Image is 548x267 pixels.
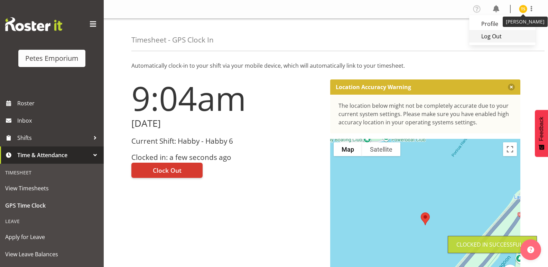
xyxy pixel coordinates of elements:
[25,53,78,64] div: Petes Emporium
[131,118,322,129] h2: [DATE]
[17,115,100,126] span: Inbox
[2,214,102,228] div: Leave
[2,246,102,263] a: View Leave Balances
[131,153,322,161] h3: Clocked in: a few seconds ago
[5,232,99,242] span: Apply for Leave
[5,200,99,211] span: GPS Time Clock
[527,246,534,253] img: help-xxl-2.png
[17,133,90,143] span: Shifts
[336,84,411,90] p: Location Accuracy Warning
[131,61,520,70] p: Automatically clock-in to your shift via your mobile device, which will automatically link to you...
[2,197,102,214] a: GPS Time Clock
[131,36,214,44] h4: Timesheet - GPS Clock In
[153,166,182,175] span: Clock Out
[2,228,102,246] a: Apply for Leave
[131,163,203,178] button: Clock Out
[456,240,528,249] div: Clocked in Successfully
[5,249,99,259] span: View Leave Balances
[5,17,62,31] img: Rosterit website logo
[2,165,102,180] div: Timesheet
[17,150,90,160] span: Time & Attendance
[5,183,99,193] span: View Timesheets
[469,30,536,42] a: Log Out
[535,110,548,157] button: Feedback - Show survey
[17,98,100,108] span: Roster
[334,142,362,156] button: Show street map
[131,137,322,145] h3: Current Shift: Habby - Habby 6
[131,79,322,117] h1: 9:04am
[508,84,515,90] button: Close message
[362,142,400,156] button: Show satellite imagery
[538,117,545,141] span: Feedback
[469,18,536,30] a: Profile
[503,142,517,156] button: Toggle fullscreen view
[2,180,102,197] a: View Timesheets
[338,102,512,126] div: The location below might not be completely accurate due to your current system settings. Please m...
[519,5,527,13] img: tamara-straker11292.jpg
